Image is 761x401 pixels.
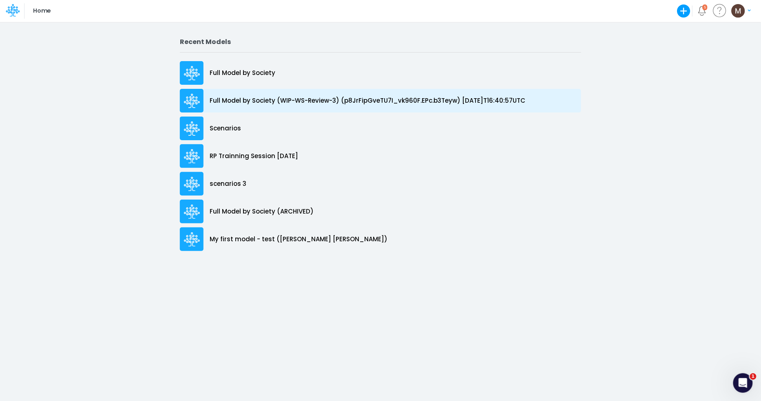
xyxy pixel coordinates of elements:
div: 5 unread items [704,5,706,9]
p: My first model - test ([PERSON_NAME] [PERSON_NAME]) [210,235,387,244]
a: Full Model by Society (ARCHIVED) [180,198,581,225]
p: Full Model by Society [210,68,275,78]
p: Full Model by Society (WIP-WS-Review-3) (p8JrFipGveTU7I_vk960F.EPc.b3Teyw) [DATE]T16:40:57UTC [210,96,525,106]
a: Notifications [697,6,707,15]
iframe: Intercom live chat [733,373,753,393]
a: Full Model by Society [180,59,581,87]
a: Scenarios [180,115,581,142]
span: 1 [750,373,757,380]
a: Full Model by Society (WIP-WS-Review-3) (p8JrFipGveTU7I_vk960F.EPc.b3Teyw) [DATE]T16:40:57UTC [180,87,581,115]
p: scenarios 3 [210,179,246,189]
h2: Recent Models [180,38,581,46]
a: My first model - test ([PERSON_NAME] [PERSON_NAME]) [180,225,581,253]
p: Full Model by Society (ARCHIVED) [210,207,314,216]
a: scenarios 3 [180,170,581,198]
p: Scenarios [210,124,241,133]
p: Home [33,7,51,15]
a: RP Trainning Session [DATE] [180,142,581,170]
p: RP Trainning Session [DATE] [210,152,298,161]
